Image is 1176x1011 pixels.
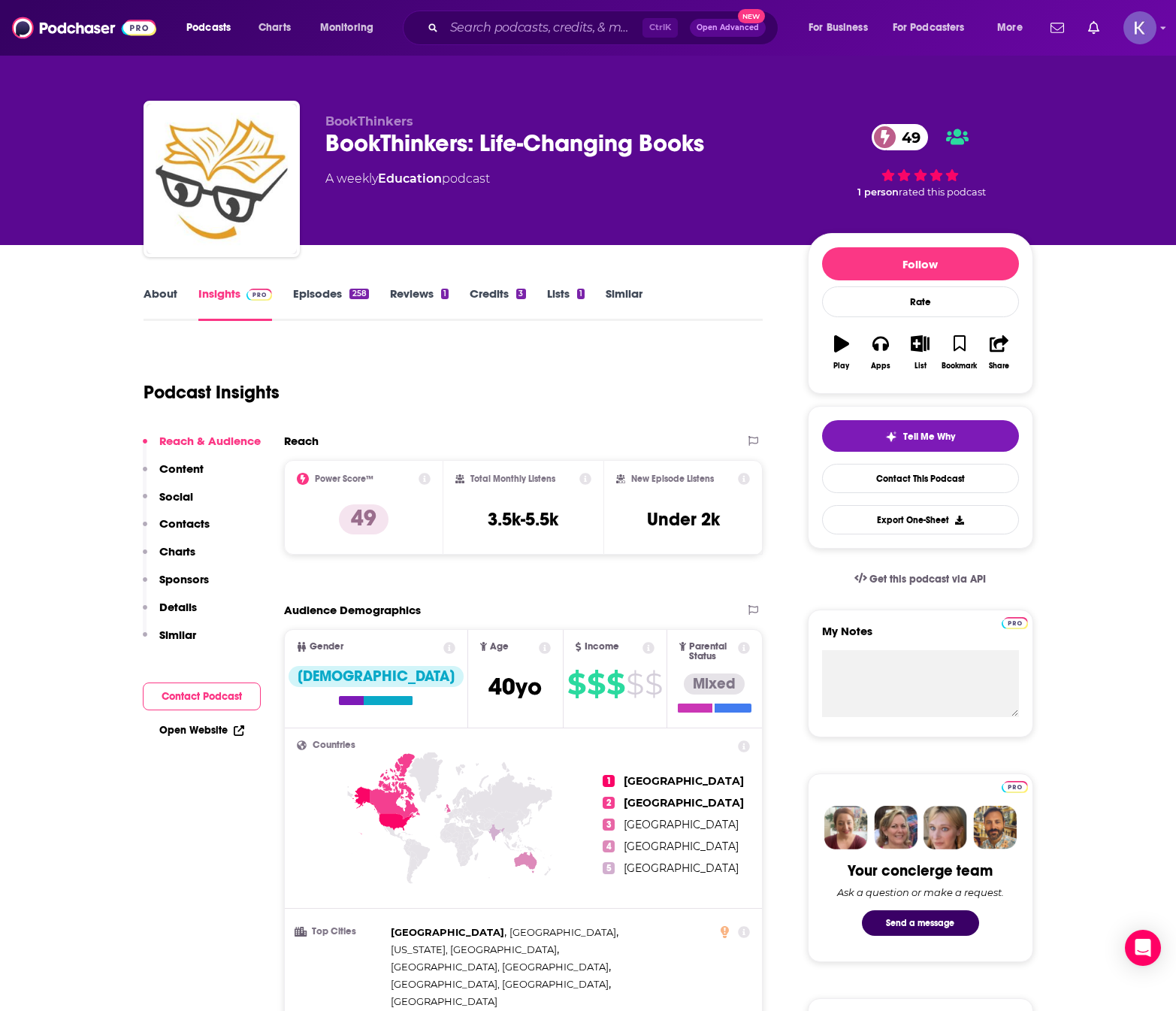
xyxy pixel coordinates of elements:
img: Jules Profile [924,806,967,849]
button: Open AdvancedNew [690,19,766,37]
p: Contacts [159,516,210,531]
span: 2 [603,797,615,809]
div: [DEMOGRAPHIC_DATA] [289,666,464,687]
span: Monitoring [320,17,373,38]
button: Details [143,600,197,628]
img: Podchaser - Follow, Share and Rate Podcasts [12,14,156,42]
div: List [914,362,927,371]
span: $ [606,672,624,696]
button: open menu [987,16,1041,40]
h3: 3.5k-5.5k [488,508,558,531]
a: Show notifications dropdown [1082,15,1105,41]
span: Logged in as kpearson13190 [1123,11,1156,44]
div: 1 [577,289,585,299]
button: open menu [176,16,250,40]
button: open menu [798,16,887,40]
h2: New Episode Listens [631,474,714,484]
button: Apps [861,325,900,380]
button: Content [143,462,204,489]
button: Reach & Audience [143,434,261,462]
button: Contact Podcast [143,683,261,710]
p: Sponsors [159,572,209,586]
img: User Profile [1123,11,1156,44]
span: [GEOGRAPHIC_DATA] [391,926,504,938]
a: Lists1 [547,286,585,321]
span: [GEOGRAPHIC_DATA], [GEOGRAPHIC_DATA] [391,978,609,990]
span: Get this podcast via API [869,573,986,586]
span: [GEOGRAPHIC_DATA] [624,861,739,875]
a: Charts [249,16,300,40]
a: Pro website [1002,615,1028,629]
a: Similar [606,286,642,321]
span: Parental Status [689,642,736,661]
span: 4 [603,840,615,852]
div: Your concierge team [848,861,993,880]
span: Open Advanced [697,24,759,32]
p: Similar [159,628,196,642]
div: 3 [516,289,525,299]
a: About [144,286,177,321]
h2: Power Score™ [315,474,373,484]
span: For Business [809,17,868,38]
div: Mixed [684,673,745,695]
button: tell me why sparkleTell Me Why [822,420,1019,452]
button: Social [143,489,193,517]
a: Reviews1 [390,286,449,321]
img: Podchaser Pro [246,289,273,301]
span: Charts [258,17,291,38]
div: 49 1 personrated this podcast [808,114,1033,207]
h3: Under 2k [647,508,720,531]
a: Episodes258 [293,286,368,321]
button: Export One-Sheet [822,505,1019,534]
span: [GEOGRAPHIC_DATA] [624,796,744,810]
div: 258 [349,289,368,299]
button: Bookmark [940,325,979,380]
span: , [391,941,559,958]
img: Podchaser Pro [1002,617,1028,629]
span: $ [567,672,585,696]
span: For Podcasters [893,17,965,38]
span: , [391,958,611,976]
span: Age [490,642,509,652]
span: [GEOGRAPHIC_DATA] [624,840,739,853]
span: , [391,976,611,993]
a: Open Website [159,724,244,737]
h1: Podcast Insights [144,381,280,404]
h3: Top Cities [297,927,385,937]
a: Get this podcast via API [842,561,999,598]
img: Jon Profile [973,806,1017,849]
a: Contact This Podcast [822,464,1019,493]
span: [GEOGRAPHIC_DATA] [391,995,497,1007]
img: Podchaser Pro [1002,781,1028,793]
button: Contacts [143,516,210,544]
a: Education [378,171,442,186]
span: Income [585,642,619,652]
p: Content [159,462,204,476]
h2: Audience Demographics [284,603,421,617]
p: Details [159,600,197,614]
span: 40 yo [488,672,542,701]
button: Share [979,325,1018,380]
div: Rate [822,286,1019,317]
span: More [997,17,1023,38]
div: Share [989,362,1009,371]
div: Bookmark [942,362,977,371]
button: Show profile menu [1123,11,1156,44]
div: A weekly podcast [325,170,490,188]
span: 1 [603,775,615,787]
p: Reach & Audience [159,434,261,448]
button: Sponsors [143,572,209,600]
div: Play [833,362,849,371]
div: Apps [871,362,890,371]
a: 49 [872,124,928,150]
span: $ [587,672,605,696]
span: New [738,9,765,23]
img: BookThinkers: Life-Changing Books [147,104,297,254]
button: Send a message [862,910,979,936]
span: [GEOGRAPHIC_DATA] [509,926,616,938]
span: [US_STATE], [GEOGRAPHIC_DATA] [391,943,557,955]
span: 3 [603,819,615,831]
span: $ [626,672,643,696]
